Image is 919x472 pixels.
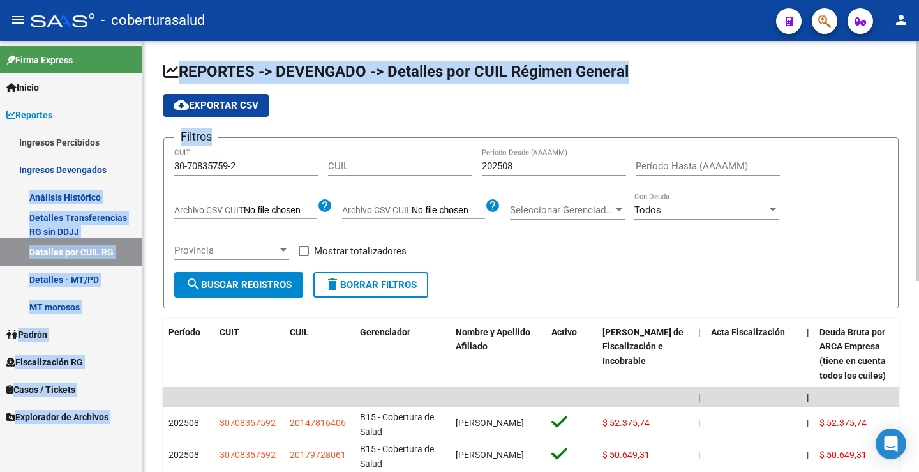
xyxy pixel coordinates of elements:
span: Buscar Registros [186,279,292,291]
datatable-header-cell: Período [163,319,214,390]
span: [PERSON_NAME] [456,450,524,460]
span: Gerenciador [360,327,410,337]
datatable-header-cell: Deuda Bruta Neto de Fiscalización e Incobrable [597,319,693,390]
span: $ 50.649,31 [819,450,867,460]
datatable-header-cell: | [802,319,814,390]
span: Todos [634,204,661,216]
span: | [807,392,809,402]
span: Inicio [6,80,39,95]
span: Reportes [6,108,52,122]
span: | [698,450,700,460]
span: | [698,327,701,337]
span: $ 50.649,31 [602,450,650,460]
datatable-header-cell: CUIL [285,319,355,390]
span: Acta Fiscalización [711,327,785,337]
span: Activo [551,327,577,337]
mat-icon: menu [10,12,26,27]
mat-icon: help [317,198,332,213]
span: | [698,418,700,428]
span: | [807,327,809,337]
span: Explorador de Archivos [6,410,108,424]
span: 30708357592 [220,418,276,428]
span: CUIL [290,327,309,337]
span: Archivo CSV CUIT [174,205,244,215]
span: Seleccionar Gerenciador [510,204,613,216]
span: | [807,418,809,428]
span: Casos / Tickets [6,383,75,397]
span: Provincia [174,245,278,256]
datatable-header-cell: Gerenciador [355,319,451,390]
span: REPORTES -> DEVENGADO -> Detalles por CUIL Régimen General [163,63,629,80]
span: Padrón [6,328,47,342]
span: 20179728061 [290,450,346,460]
mat-icon: cloud_download [174,97,189,112]
span: Firma Express [6,53,73,67]
span: | [807,450,809,460]
span: Fiscalización RG [6,355,83,369]
span: Exportar CSV [174,100,258,111]
span: | [698,392,701,402]
span: 202508 [168,450,199,460]
datatable-header-cell: Acta Fiscalización [706,319,802,390]
span: B15 - Cobertura de Salud [360,444,434,469]
span: [PERSON_NAME] de Fiscalización e Incobrable [602,327,684,367]
mat-icon: help [485,198,500,213]
input: Archivo CSV CUIL [412,205,485,217]
span: Período [168,327,200,337]
span: B15 - Cobertura de Salud [360,412,434,437]
mat-icon: person [893,12,909,27]
span: Borrar Filtros [325,279,417,291]
span: CUIT [220,327,239,337]
datatable-header-cell: | [693,319,706,390]
h3: Filtros [174,128,218,146]
button: Buscar Registros [174,272,303,298]
datatable-header-cell: Activo [546,319,597,390]
span: $ 52.375,74 [819,418,867,428]
mat-icon: delete [325,277,340,292]
span: 20147816406 [290,418,346,428]
button: Borrar Filtros [313,272,428,298]
span: - coberturasalud [101,6,205,34]
span: Mostrar totalizadores [314,243,407,259]
span: Archivo CSV CUIL [342,205,412,215]
span: Deuda Bruta por ARCA Empresa (tiene en cuenta todos los cuiles) [819,327,886,381]
span: [PERSON_NAME] [456,418,524,428]
span: Nombre y Apellido Afiliado [456,327,530,352]
datatable-header-cell: Deuda Bruta por ARCA Empresa (tiene en cuenta todos los cuiles) [814,319,910,390]
span: 30708357592 [220,450,276,460]
input: Archivo CSV CUIT [244,205,317,217]
button: Exportar CSV [163,94,269,117]
mat-icon: search [186,277,201,292]
div: Open Intercom Messenger [876,429,906,459]
datatable-header-cell: CUIT [214,319,285,390]
span: 202508 [168,418,199,428]
span: $ 52.375,74 [602,418,650,428]
datatable-header-cell: Nombre y Apellido Afiliado [451,319,546,390]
